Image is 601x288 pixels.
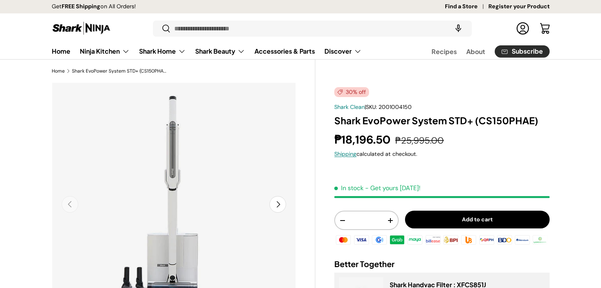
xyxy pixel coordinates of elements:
img: master [335,234,352,246]
img: ubp [460,234,477,246]
img: maya [406,234,424,246]
img: billease [424,234,442,246]
img: bdo [496,234,513,246]
nav: Breadcrumbs [52,67,316,75]
a: Register your Product [488,2,550,11]
summary: Ninja Kitchen [75,43,134,59]
img: qrph [478,234,495,246]
span: | [365,103,412,110]
a: Shark Home [139,43,186,59]
span: SKU: [366,103,377,110]
a: Home [52,69,65,73]
span: 30% off [334,87,369,97]
button: Add to cart [405,211,550,228]
img: landbank [531,234,549,246]
speech-search-button: Search by voice [446,20,471,37]
img: Shark Ninja Philippines [52,21,111,36]
a: Discover [324,43,362,59]
span: In stock [334,184,364,192]
p: Get on All Orders! [52,2,136,11]
nav: Secondary [413,43,550,59]
a: Accessories & Parts [254,43,315,59]
s: ₱25,995.00 [395,135,444,146]
strong: FREE Shipping [62,3,100,10]
a: Recipes [431,44,457,59]
img: bpi [442,234,460,246]
a: About [466,44,485,59]
p: - Get yours [DATE]! [365,184,420,192]
img: visa [352,234,370,246]
summary: Shark Beauty [190,43,250,59]
a: Shark EvoPower System STD+ (CS150PHAE) [72,69,167,73]
nav: Primary [52,43,362,59]
img: metrobank [514,234,531,246]
img: grabpay [388,234,406,246]
strong: ₱18,196.50 [334,132,392,147]
summary: Discover [320,43,366,59]
h1: Shark EvoPower System STD+ (CS150PHAE) [334,114,549,127]
a: Ninja Kitchen [80,43,130,59]
a: Shark Beauty [195,43,245,59]
a: Find a Store [445,2,488,11]
span: Subscribe [512,48,543,54]
h2: Better Together [334,258,549,269]
div: calculated at checkout. [334,150,549,158]
a: Home [52,43,70,59]
img: gcash [371,234,388,246]
a: Shipping [334,150,356,157]
a: Shark Clean [334,103,365,110]
a: Subscribe [495,45,550,58]
summary: Shark Home [134,43,190,59]
span: 2001004150 [379,103,412,110]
